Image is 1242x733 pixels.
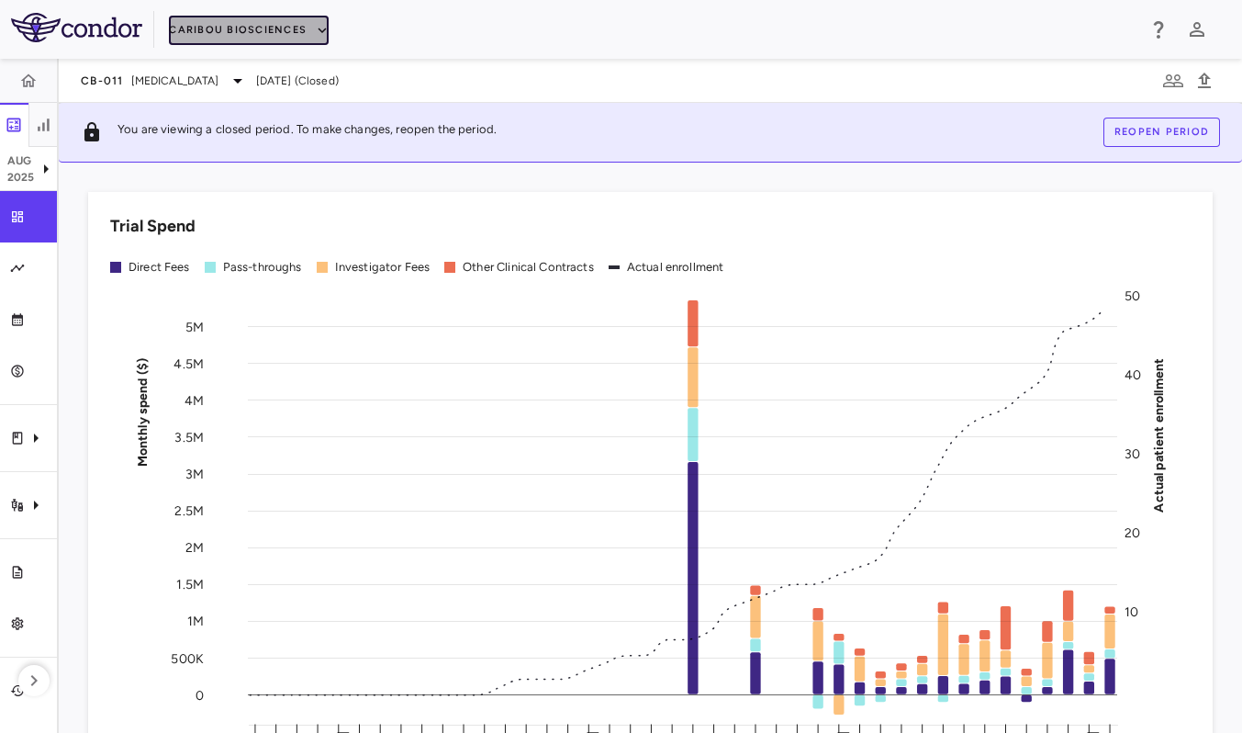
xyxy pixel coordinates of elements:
p: You are viewing a closed period. To make changes, reopen the period. [117,121,497,143]
tspan: 0 [196,687,204,703]
div: Actual enrollment [627,259,724,276]
tspan: 1.5M [176,577,204,592]
span: [DATE] (Closed) [256,73,339,89]
span: CB-011 [81,73,124,88]
p: Aug [7,152,35,169]
img: logo-full-BYUhSk78.svg [11,13,142,42]
div: Direct Fees [129,259,190,276]
tspan: 1M [187,614,204,629]
tspan: 3.5M [174,429,204,445]
div: Investigator Fees [335,259,431,276]
tspan: 3M [185,467,204,482]
button: Reopen period [1103,118,1220,147]
tspan: 2M [185,540,204,556]
tspan: Monthly spend ($) [135,357,151,467]
tspan: Actual patient enrollment [1151,357,1167,512]
tspan: 50 [1125,288,1140,304]
tspan: 10 [1125,603,1138,619]
tspan: 5M [185,319,204,334]
tspan: 30 [1125,445,1140,461]
tspan: 4M [185,392,204,408]
tspan: 500K [171,650,204,666]
h6: Trial Spend [110,214,196,239]
tspan: 40 [1125,366,1141,382]
div: Other Clinical Contracts [463,259,594,276]
p: 2025 [7,169,35,186]
tspan: 4.5M [173,355,204,371]
span: [MEDICAL_DATA] [131,73,219,89]
tspan: 2.5M [174,503,204,519]
div: Pass-throughs [223,259,302,276]
tspan: 20 [1125,524,1140,540]
button: Caribou Biosciences [169,16,329,45]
